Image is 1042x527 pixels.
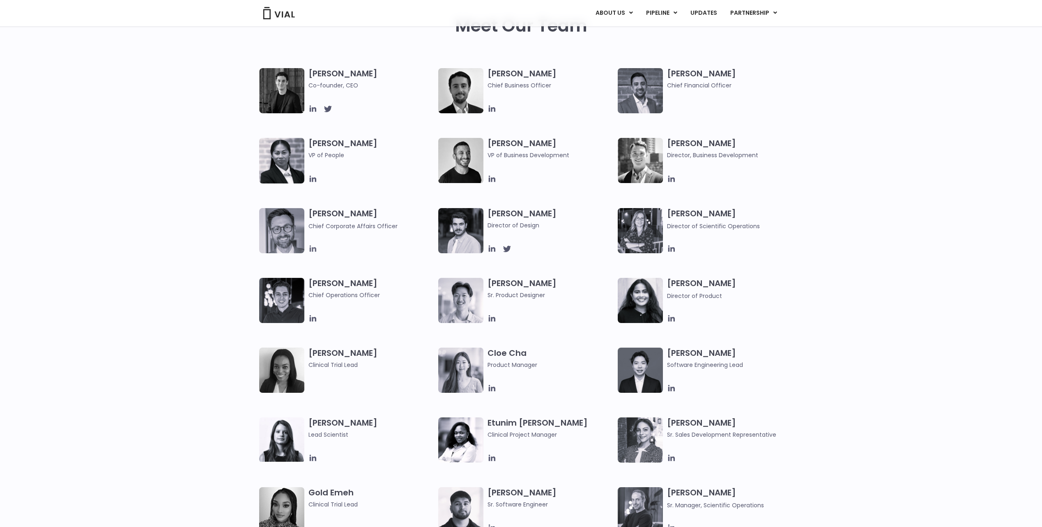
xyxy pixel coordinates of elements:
[308,348,435,369] h3: [PERSON_NAME]
[488,360,614,369] span: Product Manager
[259,68,304,113] img: A black and white photo of a man in a suit attending a Summit.
[488,487,614,509] h3: [PERSON_NAME]
[438,68,483,113] img: A black and white photo of a man in a suit holding a vial.
[438,348,483,393] img: Cloe
[308,222,398,230] span: Chief Corporate Affairs Officer
[308,360,435,369] span: Clinical Trial Lead
[667,292,722,300] span: Director of Product
[667,278,793,300] h3: [PERSON_NAME]
[667,222,760,230] span: Director of Scientific Operations
[618,68,663,113] img: Headshot of smiling man named Samir
[308,208,435,231] h3: [PERSON_NAME]
[488,81,614,90] span: Chief Business Officer
[667,501,764,509] span: Sr. Manager, Scientific Operations
[618,208,663,253] img: Headshot of smiling woman named Sarah
[618,138,663,183] img: A black and white photo of a smiling man in a suit at ARVO 2023.
[589,6,639,20] a: ABOUT USMenu Toggle
[308,151,435,160] span: VP of People
[667,348,793,369] h3: [PERSON_NAME]
[438,208,483,253] img: Headshot of smiling man named Albert
[667,151,793,160] span: Director, Business Development
[667,138,793,160] h3: [PERSON_NAME]
[438,138,483,183] img: A black and white photo of a man smiling.
[488,138,614,160] h3: [PERSON_NAME]
[308,81,435,90] span: Co-founder, CEO
[308,417,435,439] h3: [PERSON_NAME]
[667,81,793,90] span: Chief Financial Officer
[438,417,483,463] img: Image of smiling woman named Etunim
[259,278,304,323] img: Headshot of smiling man named Josh
[308,430,435,439] span: Lead Scientist
[667,360,793,369] span: Software Engineering Lead
[667,68,793,90] h3: [PERSON_NAME]
[488,417,614,439] h3: Etunim [PERSON_NAME]
[259,348,304,393] img: A black and white photo of a woman smiling.
[488,291,614,300] span: Sr. Product Designer
[488,278,614,300] h3: [PERSON_NAME]
[259,417,304,462] img: Headshot of smiling woman named Elia
[639,6,683,20] a: PIPELINEMenu Toggle
[262,7,295,19] img: Vial Logo
[667,208,793,231] h3: [PERSON_NAME]
[684,6,723,20] a: UPDATES
[488,221,614,230] span: Director of Design
[308,487,435,509] h3: Gold Emeh
[488,348,614,369] h3: Cloe Cha
[308,138,435,172] h3: [PERSON_NAME]
[724,6,784,20] a: PARTNERSHIPMenu Toggle
[259,208,304,253] img: Paolo-M
[308,291,435,300] span: Chief Operations Officer
[488,430,614,439] span: Clinical Project Manager
[488,208,614,230] h3: [PERSON_NAME]
[488,151,614,160] span: VP of Business Development
[438,278,483,323] img: Brennan
[259,138,304,183] img: Catie
[455,16,587,36] h2: Meet Our Team
[618,417,663,463] img: Smiling woman named Gabriella
[667,417,793,439] h3: [PERSON_NAME]
[667,487,793,510] h3: [PERSON_NAME]
[308,278,435,300] h3: [PERSON_NAME]
[308,68,435,90] h3: [PERSON_NAME]
[488,500,614,509] span: Sr. Software Engineer
[618,278,663,323] img: Smiling woman named Dhruba
[488,68,614,90] h3: [PERSON_NAME]
[308,500,435,509] span: Clinical Trial Lead
[667,430,793,439] span: Sr. Sales Development Representative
